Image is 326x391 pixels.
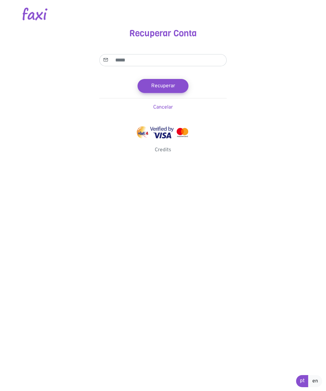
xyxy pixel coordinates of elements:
[138,79,188,93] button: Recuperar
[296,375,308,387] a: pt
[150,126,174,139] img: visa
[153,104,173,110] a: Cancelar
[175,126,190,139] img: mastercard
[308,375,322,387] a: en
[155,147,171,153] a: Credits
[136,126,149,139] img: vinti4
[15,28,311,39] h3: Recuperar Conta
